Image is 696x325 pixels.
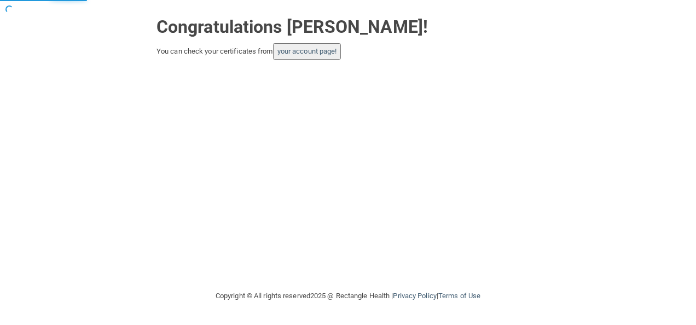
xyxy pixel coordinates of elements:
[156,43,540,60] div: You can check your certificates from
[148,278,548,314] div: Copyright © All rights reserved 2025 @ Rectangle Health | |
[277,47,337,55] a: your account page!
[393,292,436,300] a: Privacy Policy
[273,43,341,60] button: your account page!
[438,292,480,300] a: Terms of Use
[156,16,428,37] strong: Congratulations [PERSON_NAME]!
